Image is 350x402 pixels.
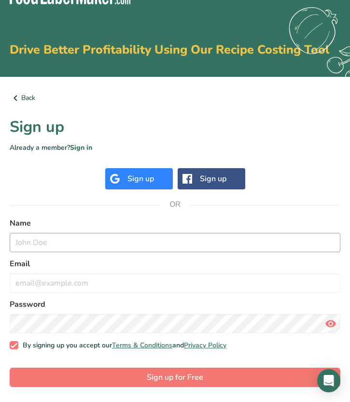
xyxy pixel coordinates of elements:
[10,258,340,270] label: Email
[10,368,340,387] button: Sign up for Free
[184,341,226,350] a: Privacy Policy
[10,233,340,252] input: John Doe
[10,42,329,58] span: Drive Better Profitability Using Our Recipe Costing Tool
[112,341,172,350] a: Terms & Conditions
[10,273,340,293] input: email@example.com
[10,143,340,153] p: Already a member?
[10,92,340,104] a: Back
[200,173,226,185] div: Sign up
[10,299,340,310] label: Password
[18,341,227,350] span: By signing up you accept our and
[161,190,190,219] span: OR
[127,173,154,185] div: Sign up
[10,115,340,139] h1: Sign up
[70,143,92,152] a: Sign in
[10,217,340,229] label: Name
[147,372,203,383] span: Sign up for Free
[317,369,340,392] div: Open Intercom Messenger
